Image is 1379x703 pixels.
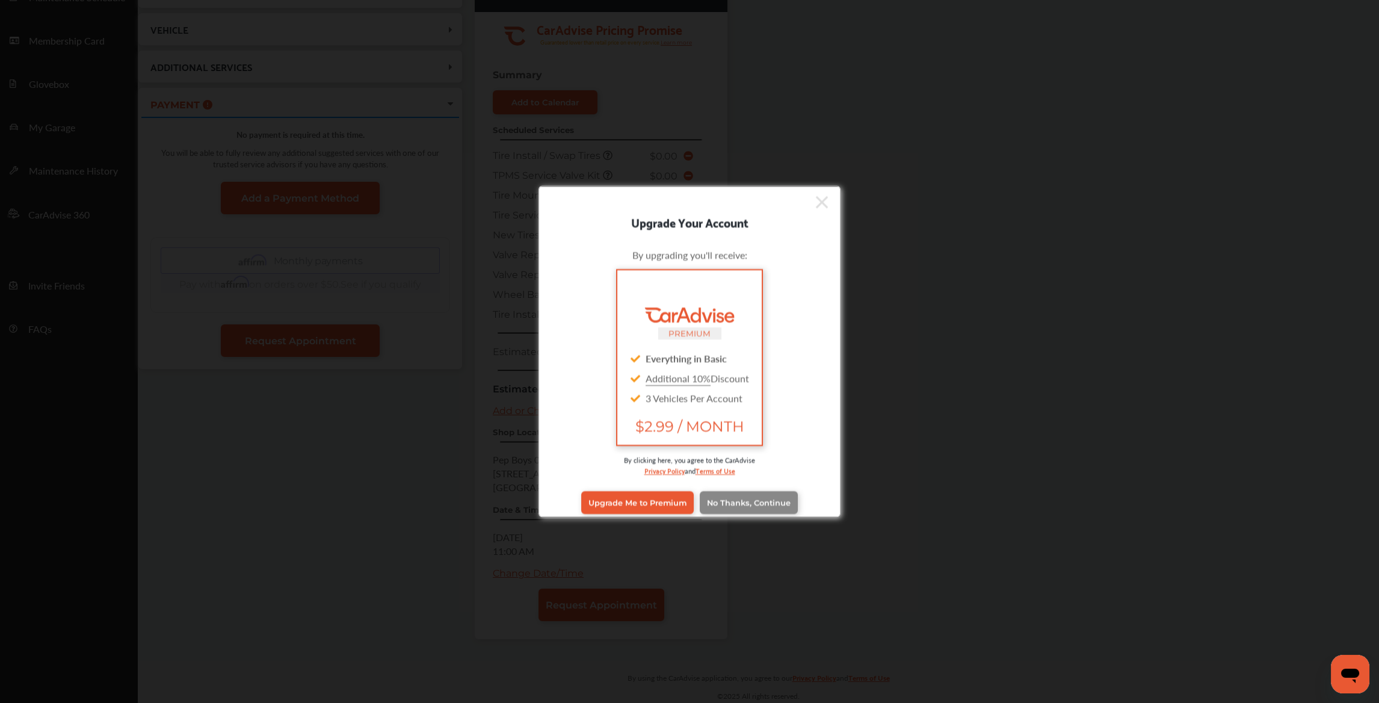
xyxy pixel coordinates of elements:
[646,351,727,365] strong: Everything in Basic
[644,465,685,476] a: Privacy Policy
[588,498,686,507] span: Upgrade Me to Premium
[581,491,694,513] a: Upgrade Me to Premium
[696,465,735,476] a: Terms of Use
[539,212,840,232] div: Upgrade Your Account
[646,371,711,385] u: Additional 10%
[557,248,822,262] div: By upgrading you'll receive:
[700,491,798,513] a: No Thanks, Continue
[646,371,749,385] span: Discount
[668,329,711,338] small: PREMIUM
[627,388,752,408] div: 3 Vehicles Per Account
[1331,655,1369,693] iframe: Button to launch messaging window
[557,455,822,488] div: By clicking here, you agree to the CarAdvise and
[627,418,752,435] span: $2.99 / MONTH
[707,498,791,507] span: No Thanks, Continue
